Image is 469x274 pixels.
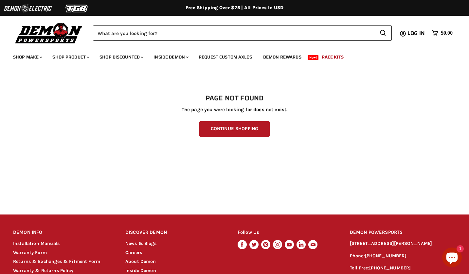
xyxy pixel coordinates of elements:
p: [STREET_ADDRESS][PERSON_NAME] [350,240,456,248]
p: The page you were looking for does not exist. [13,107,456,112]
a: Shop Discounted [95,50,147,64]
a: Continue Shopping [199,121,270,137]
a: Shop Make [8,50,46,64]
h2: Follow Us [238,225,337,240]
a: Careers [125,250,142,255]
a: Warranty & Returns Policy [13,268,73,273]
a: Race Kits [317,50,349,64]
img: Demon Electric Logo 2 [3,2,52,15]
a: Inside Demon [149,50,192,64]
span: $0.00 [441,30,453,36]
a: Demon Rewards [258,50,306,64]
ul: Main menu [8,48,451,64]
inbox-online-store-chat: Shopify online store chat [440,248,464,269]
a: Returns & Exchanges & Fitment Form [13,259,100,264]
img: Demon Powersports [13,21,85,44]
img: TGB Logo 2 [52,2,101,15]
h2: DISCOVER DEMON [125,225,225,240]
p: Phone: [350,252,456,260]
input: Search [93,26,374,41]
h1: Page not found [13,94,456,102]
button: Search [374,26,392,41]
a: [PHONE_NUMBER] [369,265,411,271]
a: About Demon [125,259,156,264]
h2: DEMON INFO [13,225,113,240]
form: Product [93,26,392,41]
a: [PHONE_NUMBER] [365,253,406,259]
a: Inside Demon [125,268,156,273]
a: Shop Product [47,50,93,64]
a: Warranty Form [13,250,47,255]
a: News & Blogs [125,241,156,246]
h2: DEMON POWERSPORTS [350,225,456,240]
p: Toll Free: [350,265,456,272]
a: Log in [405,30,429,36]
span: Log in [407,29,425,37]
a: $0.00 [429,28,456,38]
span: New! [308,55,319,60]
a: Installation Manuals [13,241,60,246]
a: Request Custom Axles [194,50,257,64]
